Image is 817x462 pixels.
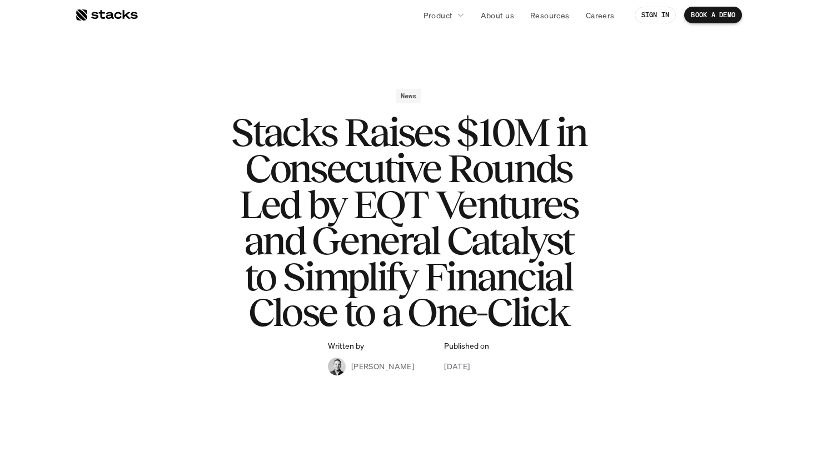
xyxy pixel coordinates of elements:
[444,342,489,351] p: Published on
[635,7,676,23] a: SIGN IN
[530,9,570,21] p: Resources
[444,360,470,372] p: [DATE]
[481,9,514,21] p: About us
[328,342,364,351] p: Written by
[351,360,414,372] p: [PERSON_NAME]
[474,5,521,25] a: About us
[641,11,670,19] p: SIGN IN
[424,9,453,21] p: Product
[586,9,615,21] p: Careers
[579,5,621,25] a: Careers
[328,358,346,375] img: Albert
[691,11,735,19] p: BOOK A DEMO
[524,5,576,25] a: Resources
[401,92,417,100] h2: News
[684,7,742,23] a: BOOK A DEMO
[186,114,631,330] h1: Stacks Raises $10M in Consecutive Rounds Led by EQT Ventures and General Catalyst to Simplify Fin...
